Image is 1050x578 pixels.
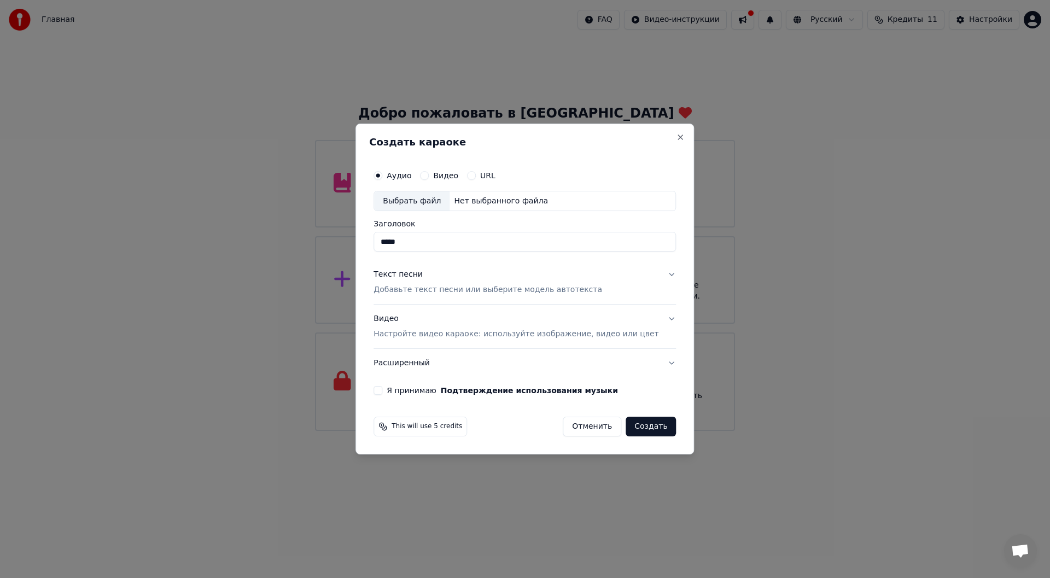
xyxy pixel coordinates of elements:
[374,285,602,296] p: Добавьте текст песни или выберите модель автотекста
[480,172,495,179] label: URL
[392,422,462,431] span: This will use 5 credits
[374,314,658,340] div: Видео
[441,387,618,394] button: Я принимаю
[433,172,458,179] label: Видео
[369,137,680,147] h2: Создать караоке
[626,417,676,436] button: Создать
[387,172,411,179] label: Аудио
[563,417,621,436] button: Отменить
[450,196,552,207] div: Нет выбранного файла
[387,387,618,394] label: Я принимаю
[374,329,658,340] p: Настройте видео караоке: используйте изображение, видео или цвет
[374,270,423,281] div: Текст песни
[374,349,676,377] button: Расширенный
[374,220,676,228] label: Заголовок
[374,305,676,349] button: ВидеоНастройте видео караоке: используйте изображение, видео или цвет
[374,191,450,211] div: Выбрать файл
[374,261,676,305] button: Текст песниДобавьте текст песни или выберите модель автотекста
